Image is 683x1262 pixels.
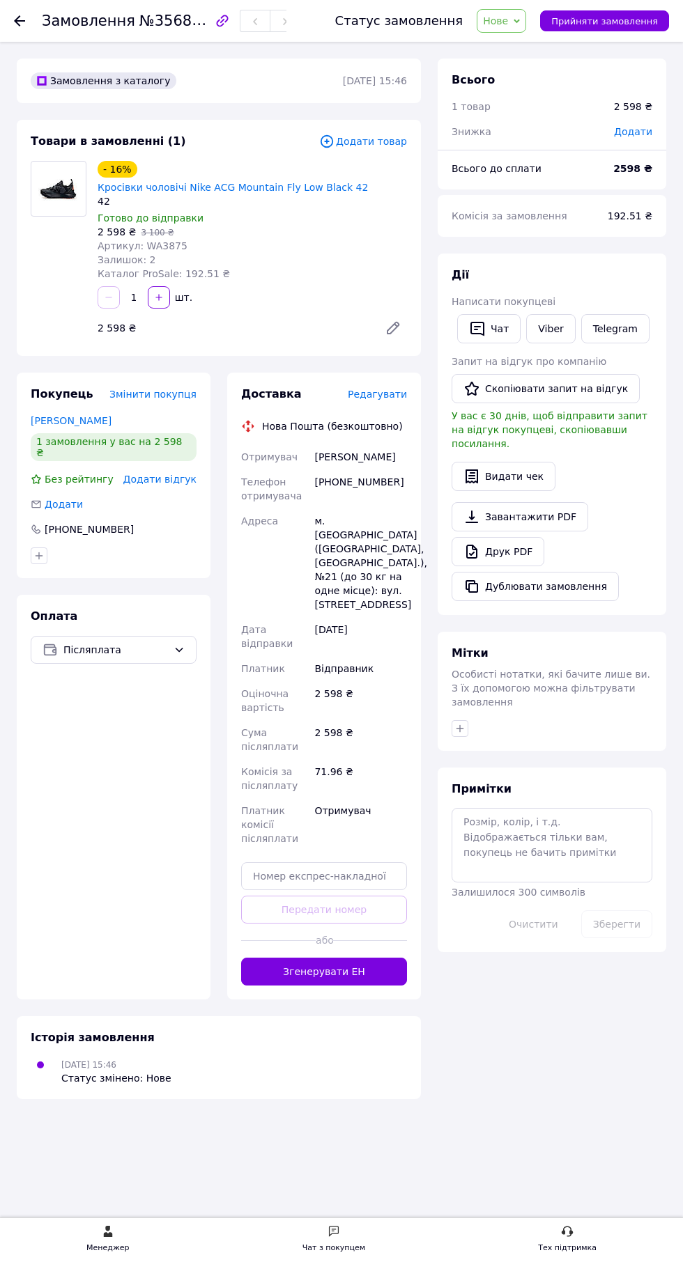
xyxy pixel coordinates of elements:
[312,656,410,681] div: Відправник
[14,14,25,28] div: Повернутися назад
[31,387,93,400] span: Покупець
[379,314,407,342] a: Редагувати
[43,522,135,536] div: [PHONE_NUMBER]
[316,933,332,947] span: або
[241,515,278,527] span: Адреса
[171,290,194,304] div: шт.
[141,228,174,237] span: 3 100 ₴
[31,72,176,89] div: Замовлення з каталогу
[45,499,83,510] span: Додати
[608,210,652,221] span: 192.51 ₴
[452,782,512,795] span: Примітки
[241,727,298,752] span: Сума післяплати
[452,887,585,898] span: Залишилося 300 символів
[98,254,156,265] span: Залишок: 2
[526,314,575,343] a: Viber
[241,624,293,649] span: Дата відправки
[452,462,555,491] button: Видати чек
[452,73,495,86] span: Всього
[98,194,407,208] div: 42
[452,410,647,449] span: У вас є 30 днів, щоб відправити запит на відгук покупцеві, скопіювавши посилання.
[343,75,407,86] time: [DATE] 15:46
[452,210,567,221] span: Комісія за замовлення
[302,1241,365,1255] div: Чат з покупцем
[241,688,289,713] span: Оціночна вартість
[538,1241,597,1255] div: Тех підтримка
[31,433,197,461] div: 1 замовлення у вас на 2 598 ₴
[312,798,410,851] div: Отримувач
[45,474,114,485] span: Без рейтингу
[540,10,669,31] button: Прийняти замовлення
[614,100,652,114] div: 2 598 ₴
[452,646,489,660] span: Мітки
[551,16,658,26] span: Прийняти замовлення
[98,161,137,178] div: - 16%
[312,617,410,656] div: [DATE]
[241,862,407,890] input: Номер експрес-накладної
[61,1060,116,1070] span: [DATE] 15:46
[452,126,491,137] span: Знижка
[241,476,302,501] span: Телефон отримувача
[335,14,463,28] div: Статус замовлення
[452,537,544,566] a: Друк PDF
[312,469,410,508] div: [PHONE_NUMBER]
[259,419,406,433] div: Нова Пошта (безкоштовно)
[63,642,168,657] span: Післяплата
[31,1031,155,1044] span: Історія замовлення
[452,374,640,403] button: Скопіювати запит на відгук
[98,226,136,237] span: 2 598 ₴
[312,681,410,720] div: 2 598 ₴
[61,1071,171,1085] div: Статус змінено: Нове
[98,212,204,224] span: Готово до відправки
[452,669,650,708] span: Особисті нотатки, які бачите лише ви. З їх допомогою можна фільтрувати замовлення
[241,451,298,462] span: Отримувач
[31,609,77,623] span: Оплата
[31,134,186,148] span: Товари в замовленні (1)
[98,240,187,251] span: Артикул: WA3875
[86,1241,129,1255] div: Менеджер
[139,12,238,29] span: №356899491
[452,502,588,531] a: Завантажити PDF
[241,663,285,674] span: Платник
[312,720,410,759] div: 2 598 ₴
[98,182,368,193] a: Кросівки чоловічі Nike ACG Mountain Fly Low Black 42
[483,15,508,26] span: Нове
[312,759,410,798] div: 71.96 ₴
[38,162,79,216] img: Кросівки чоловічі Nike ACG Mountain Fly Low Black 42
[312,444,410,469] div: [PERSON_NAME]
[348,389,407,400] span: Редагувати
[452,101,491,112] span: 1 товар
[452,268,469,281] span: Дії
[31,415,112,426] a: [PERSON_NAME]
[452,572,619,601] button: Дублювати замовлення
[42,13,135,29] span: Замовлення
[241,805,298,844] span: Платник комісії післяплати
[613,163,652,174] b: 2598 ₴
[92,318,374,338] div: 2 598 ₴
[123,474,197,485] span: Додати відгук
[109,389,197,400] span: Змінити покупця
[319,134,407,149] span: Додати товар
[581,314,650,343] a: Telegram
[241,387,302,400] span: Доставка
[452,296,555,307] span: Написати покупцеві
[452,356,606,367] span: Запит на відгук про компанію
[457,314,521,343] button: Чат
[241,766,298,791] span: Комісія за післяплату
[98,268,230,279] span: Каталог ProSale: 192.51 ₴
[614,126,652,137] span: Додати
[312,508,410,617] div: м. [GEOGRAPHIC_DATA] ([GEOGRAPHIC_DATA], [GEOGRAPHIC_DATA].), №21 (до 30 кг на одне місце): вул. ...
[241,958,407,986] button: Згенерувати ЕН
[452,163,542,174] span: Всього до сплати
